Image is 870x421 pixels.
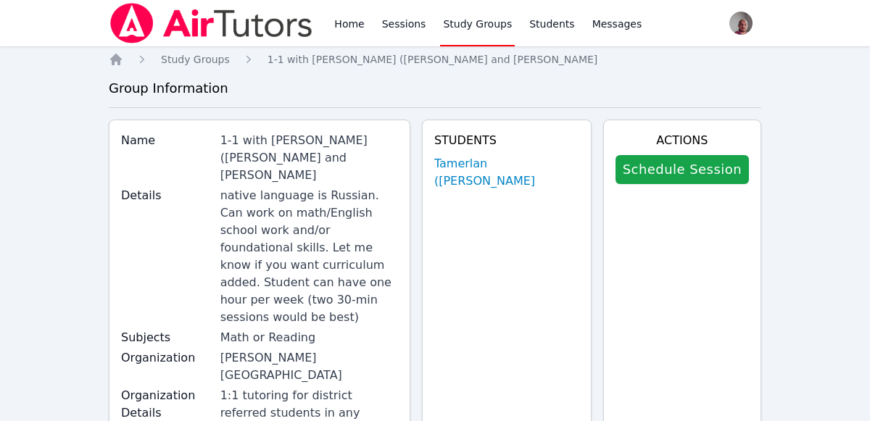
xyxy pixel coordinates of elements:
span: Messages [592,17,642,31]
div: native language is Russian. Can work on math/English school work and/or foundational skills. Let ... [220,187,398,326]
div: 1-1 with [PERSON_NAME] ([PERSON_NAME] and [PERSON_NAME] [220,132,398,184]
a: Schedule Session [616,155,749,184]
img: Air Tutors [109,3,314,43]
a: Tamerlan ([PERSON_NAME] [434,155,579,190]
span: 1-1 with [PERSON_NAME] ([PERSON_NAME] and [PERSON_NAME] [268,54,598,65]
a: Study Groups [161,52,230,67]
div: Math or Reading [220,329,398,346]
label: Details [121,187,212,204]
h4: Actions [616,132,749,149]
span: Study Groups [161,54,230,65]
nav: Breadcrumb [109,52,761,67]
label: Name [121,132,212,149]
h4: Students [434,132,579,149]
label: Organization [121,349,212,367]
label: Subjects [121,329,212,346]
h3: Group Information [109,78,761,99]
div: [PERSON_NAME][GEOGRAPHIC_DATA] [220,349,398,384]
a: 1-1 with [PERSON_NAME] ([PERSON_NAME] and [PERSON_NAME] [268,52,598,67]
